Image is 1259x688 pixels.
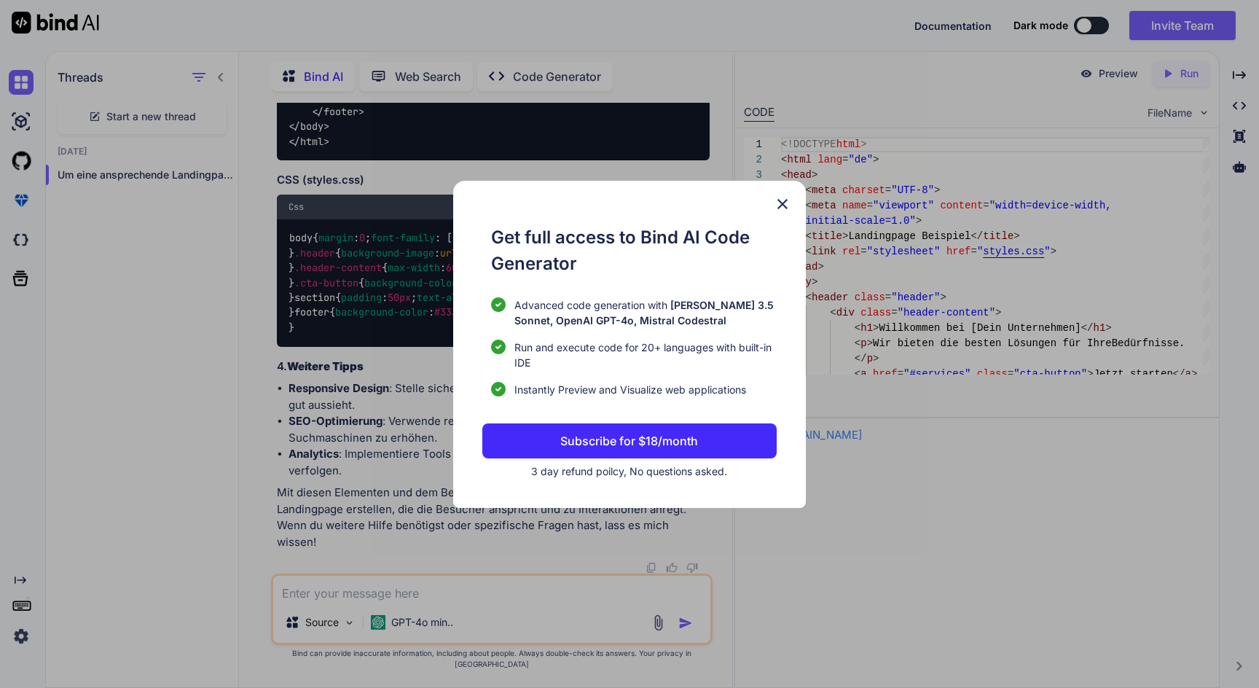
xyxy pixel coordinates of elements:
img: checklist [491,340,506,354]
img: checklist [491,297,506,312]
img: close [774,195,791,213]
h1: Get full access to Bind AI Code Generator [491,224,777,277]
img: checklist [491,382,506,396]
button: Subscribe for $18/month [482,423,777,458]
span: Instantly Preview and Visualize web applications [514,382,746,397]
p: Advanced code generation with [514,297,777,328]
span: [PERSON_NAME] 3.5 Sonnet, OpenAI GPT-4o, Mistral Codestral [514,299,774,327]
p: Subscribe for $18/month [560,432,698,450]
span: Run and execute code for 20+ languages with built-in IDE [514,340,777,370]
span: 3 day refund poilcy, No questions asked. [531,465,727,477]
